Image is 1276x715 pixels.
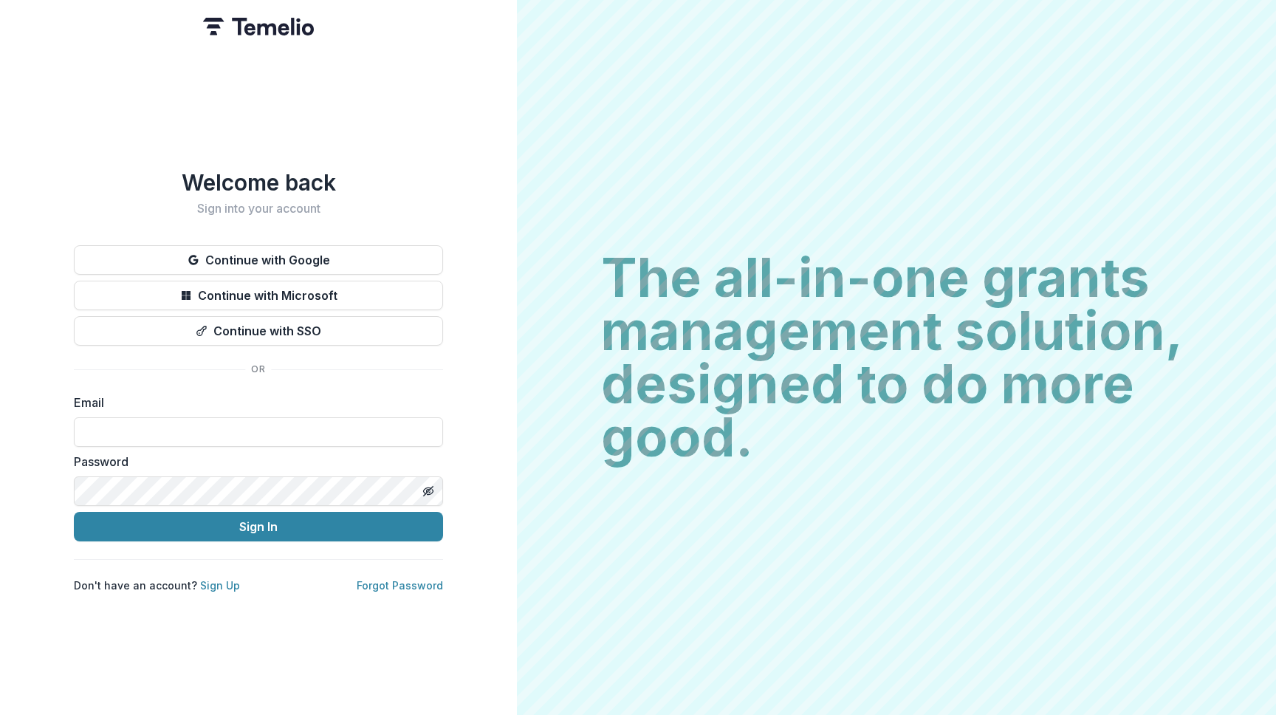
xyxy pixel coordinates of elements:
[416,479,440,503] button: Toggle password visibility
[74,512,443,541] button: Sign In
[74,245,443,275] button: Continue with Google
[74,202,443,216] h2: Sign into your account
[74,394,434,411] label: Email
[74,316,443,346] button: Continue with SSO
[203,18,314,35] img: Temelio
[74,453,434,471] label: Password
[74,578,240,593] p: Don't have an account?
[74,169,443,196] h1: Welcome back
[200,579,240,592] a: Sign Up
[74,281,443,310] button: Continue with Microsoft
[357,579,443,592] a: Forgot Password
